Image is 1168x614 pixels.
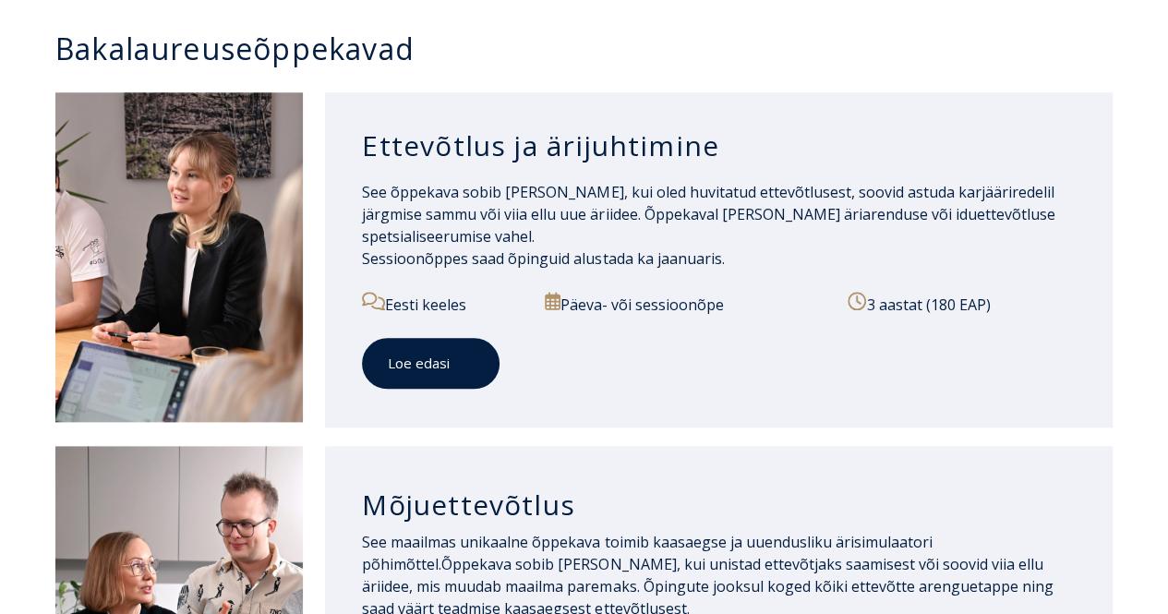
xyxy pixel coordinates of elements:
[362,182,1054,269] span: See õppekava sobib [PERSON_NAME], kui oled huvitatud ettevõtlusest, soovid astuda karjääriredelil...
[55,32,1131,65] h3: Bakalaureuseõppekavad
[362,128,1076,163] h3: Ettevõtlus ja ärijuhtimine
[362,488,1076,523] h3: Mõjuettevõtlus
[848,292,1076,316] p: 3 aastat (180 EAP)
[362,292,529,316] p: Eesti keeles
[362,532,932,574] span: See maailmas unikaalne õppekava toimib kaasaegse ja uuendusliku ärisimulaatori põhimõttel.
[55,92,303,422] img: Ettevõtlus ja ärijuhtimine
[545,292,833,316] p: Päeva- või sessioonõpe
[362,338,500,389] a: Loe edasi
